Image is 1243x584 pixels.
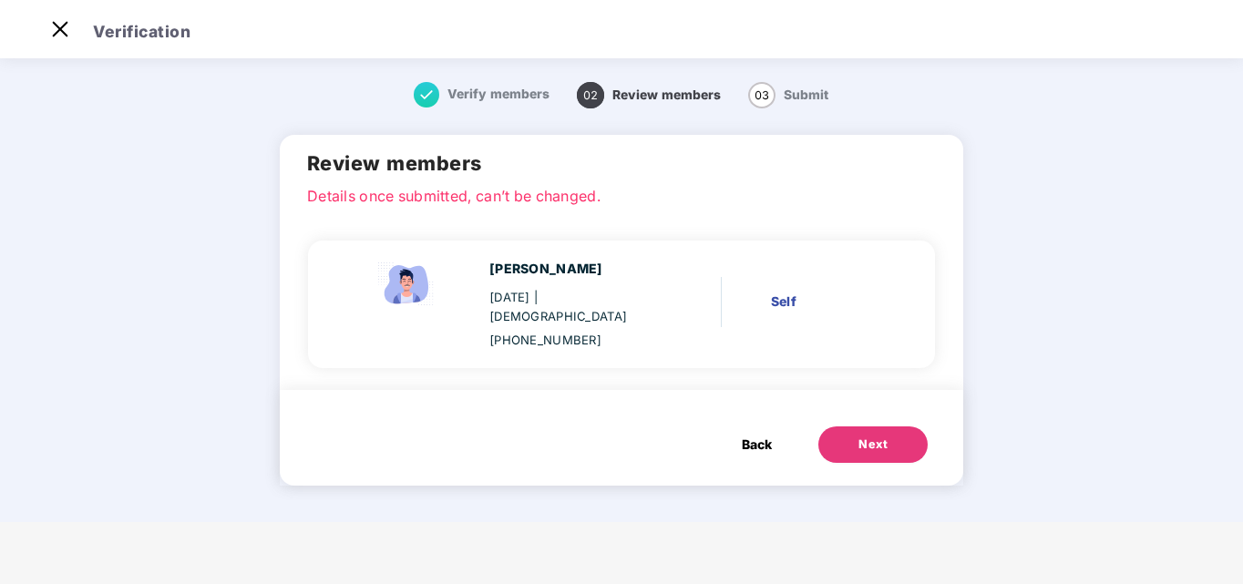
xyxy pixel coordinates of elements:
button: Next [818,426,928,463]
div: [PHONE_NUMBER] [489,331,657,350]
h2: Review members [307,149,936,179]
div: [PERSON_NAME] [489,259,657,279]
span: 03 [748,82,776,108]
span: | [DEMOGRAPHIC_DATA] [489,290,627,323]
span: 02 [577,82,604,108]
span: Review members [612,87,721,102]
div: [DATE] [489,288,657,325]
button: Back [724,426,790,463]
span: Submit [784,87,828,102]
p: Details once submitted, can’t be changed. [307,185,936,201]
div: Next [858,435,888,454]
span: Verify members [447,87,550,101]
img: svg+xml;base64,PHN2ZyB4bWxucz0iaHR0cDovL3d3dy53My5vcmcvMjAwMC9zdmciIHdpZHRoPSIxNiIgaGVpZ2h0PSIxNi... [414,82,439,108]
div: Self [771,292,881,312]
img: svg+xml;base64,PHN2ZyBpZD0iRW1wbG95ZWVfbWFsZSIgeG1sbnM9Imh0dHA6Ly93d3cudzMub3JnLzIwMDAvc3ZnIiB3aW... [371,259,444,310]
span: Back [742,435,772,455]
